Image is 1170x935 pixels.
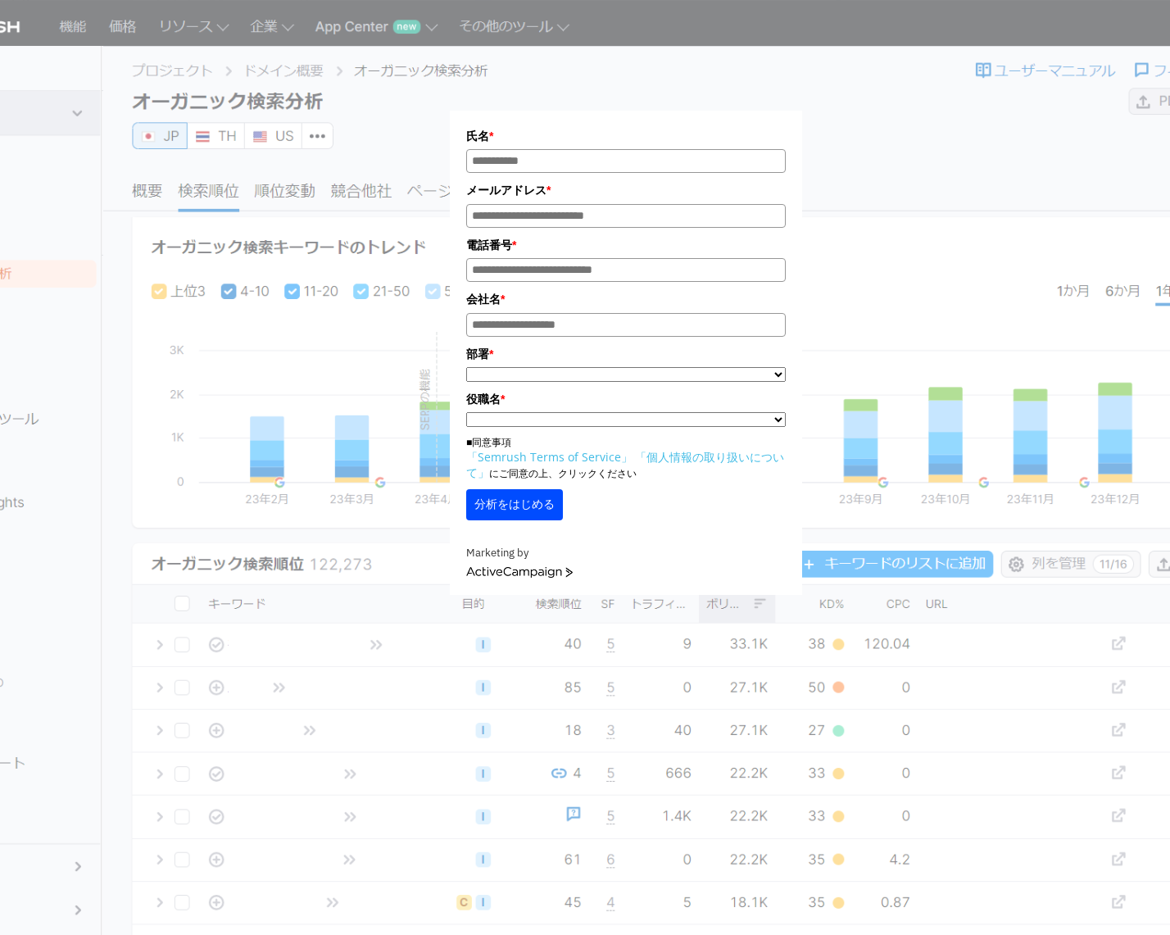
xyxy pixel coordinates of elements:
[466,181,786,199] label: メールアドレス
[466,449,784,480] a: 「個人情報の取り扱いについて」
[466,449,633,465] a: 「Semrush Terms of Service」
[466,236,786,254] label: 電話番号
[466,345,786,363] label: 部署
[466,545,786,562] div: Marketing by
[466,435,786,481] p: ■同意事項 にご同意の上、クリックください
[466,390,786,408] label: 役職名
[466,127,786,145] label: 氏名
[466,290,786,308] label: 会社名
[466,489,563,520] button: 分析をはじめる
